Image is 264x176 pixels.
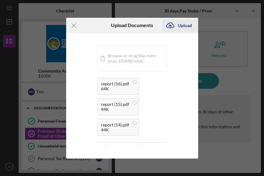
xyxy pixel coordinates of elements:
div: report (15).pdf [101,102,129,107]
div: Upload [178,19,192,32]
div: report (16).pdf [101,81,129,86]
button: Upload [162,19,198,32]
div: 44K [101,127,129,132]
div: 44K [101,107,129,112]
div: report (14).pdf [101,122,129,127]
div: 64K [101,86,129,91]
h6: Upload Documents [111,22,153,28]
